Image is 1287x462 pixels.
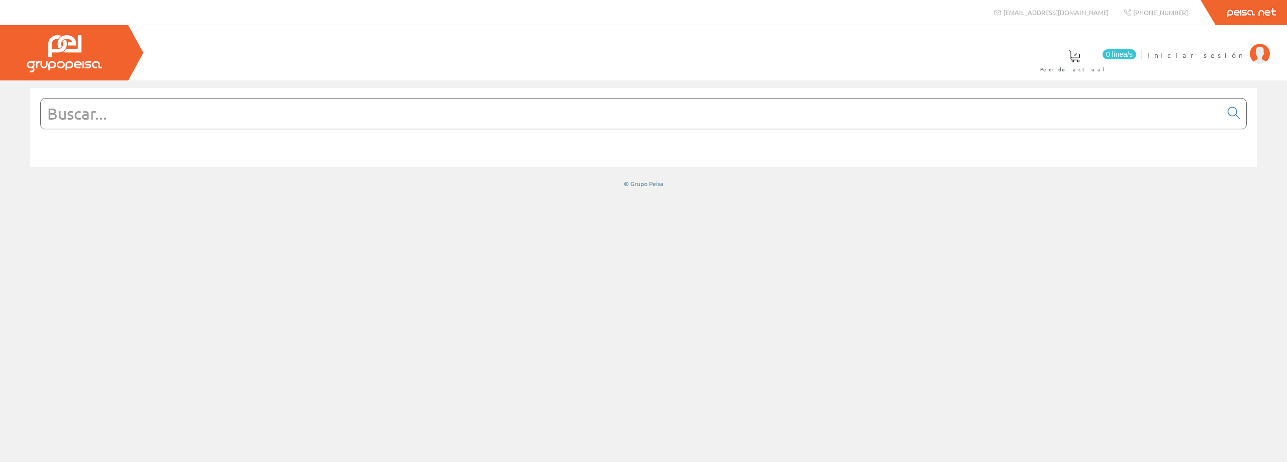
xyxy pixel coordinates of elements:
[27,35,102,72] img: Grupo Peisa
[30,179,1257,188] div: © Grupo Peisa
[1040,64,1109,74] span: Pedido actual
[1102,49,1136,59] span: 0 línea/s
[1147,50,1245,60] span: Iniciar sesión
[1133,8,1188,17] span: [PHONE_NUMBER]
[41,99,1222,129] input: Buscar...
[1003,8,1109,17] span: [EMAIL_ADDRESS][DOMAIN_NAME]
[1147,42,1270,51] a: Iniciar sesión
